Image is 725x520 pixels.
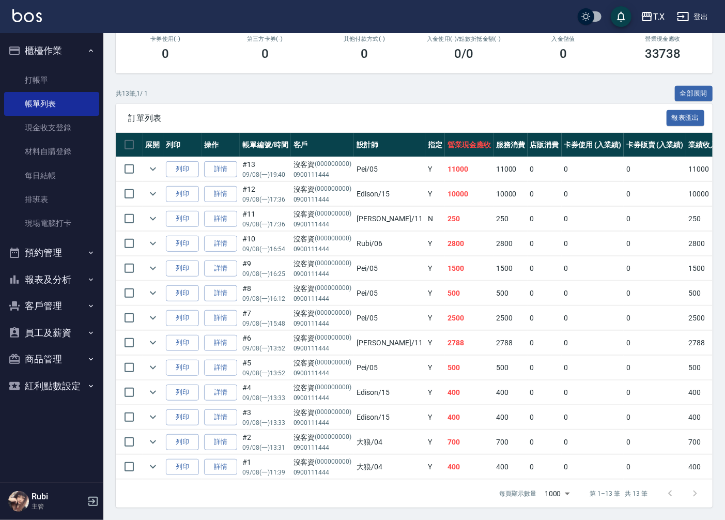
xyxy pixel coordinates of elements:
[4,211,99,235] a: 現場電腦打卡
[624,430,686,454] td: 0
[425,157,445,181] td: Y
[425,306,445,330] td: Y
[493,256,528,281] td: 1500
[445,232,493,256] td: 2800
[166,310,199,326] button: 列印
[204,335,237,351] a: 詳情
[354,182,425,206] td: Edison /15
[686,207,720,231] td: 250
[493,331,528,355] td: 2788
[528,430,562,454] td: 0
[354,405,425,430] td: Edison /15
[445,380,493,405] td: 400
[686,256,720,281] td: 1500
[166,186,199,202] button: 列印
[294,407,351,418] div: 沒客資
[354,306,425,330] td: Pei /05
[242,195,288,204] p: 09/08 (一) 17:36
[445,356,493,380] td: 500
[425,405,445,430] td: Y
[445,207,493,231] td: 250
[624,281,686,305] td: 0
[354,207,425,231] td: [PERSON_NAME] /11
[528,232,562,256] td: 0
[354,455,425,479] td: 大狼 /04
[425,133,445,157] th: 指定
[294,333,351,344] div: 沒客資
[454,47,473,61] h3: 0 /0
[315,308,352,319] p: (000000000)
[145,335,161,350] button: expand row
[653,10,665,23] div: T.X
[624,356,686,380] td: 0
[425,232,445,256] td: Y
[526,36,601,42] h2: 入金儲值
[445,331,493,355] td: 2788
[686,331,720,355] td: 2788
[493,157,528,181] td: 11000
[445,405,493,430] td: 400
[493,380,528,405] td: 400
[686,281,720,305] td: 500
[204,261,237,277] a: 詳情
[528,380,562,405] td: 0
[624,331,686,355] td: 0
[562,133,624,157] th: 卡券使用 (入業績)
[445,430,493,454] td: 700
[445,157,493,181] td: 11000
[204,310,237,326] a: 詳情
[354,133,425,157] th: 設計師
[166,360,199,376] button: 列印
[528,281,562,305] td: 0
[327,36,402,42] h2: 其他付款方式(-)
[294,393,351,403] p: 0900111444
[315,383,352,393] p: (000000000)
[354,157,425,181] td: Pei /05
[686,430,720,454] td: 700
[528,356,562,380] td: 0
[624,256,686,281] td: 0
[294,258,351,269] div: 沒客資
[145,261,161,276] button: expand row
[145,459,161,475] button: expand row
[294,195,351,204] p: 0900111444
[528,133,562,157] th: 店販消費
[204,186,237,202] a: 詳情
[624,133,686,157] th: 卡券販賣 (入業績)
[425,331,445,355] td: Y
[294,209,351,220] div: 沒客資
[354,380,425,405] td: Edison /15
[675,86,713,102] button: 全部展開
[294,269,351,279] p: 0900111444
[686,455,720,479] td: 400
[445,256,493,281] td: 1500
[562,380,624,405] td: 0
[562,182,624,206] td: 0
[145,409,161,425] button: expand row
[493,455,528,479] td: 400
[240,380,291,405] td: #4
[686,380,720,405] td: 400
[204,434,237,450] a: 詳情
[686,356,720,380] td: 500
[240,182,291,206] td: #12
[294,383,351,393] div: 沒客資
[686,182,720,206] td: 10000
[242,443,288,452] p: 09/08 (一) 13:31
[645,47,681,61] h3: 33738
[128,36,203,42] h2: 卡券使用(-)
[242,220,288,229] p: 09/08 (一) 17:36
[425,256,445,281] td: Y
[145,236,161,251] button: expand row
[240,256,291,281] td: #9
[294,468,351,477] p: 0900111444
[315,184,352,195] p: (000000000)
[240,133,291,157] th: 帳單編號/時間
[294,244,351,254] p: 0900111444
[4,164,99,188] a: 每日結帳
[315,358,352,369] p: (000000000)
[4,346,99,373] button: 商品管理
[240,281,291,305] td: #8
[315,283,352,294] p: (000000000)
[493,430,528,454] td: 700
